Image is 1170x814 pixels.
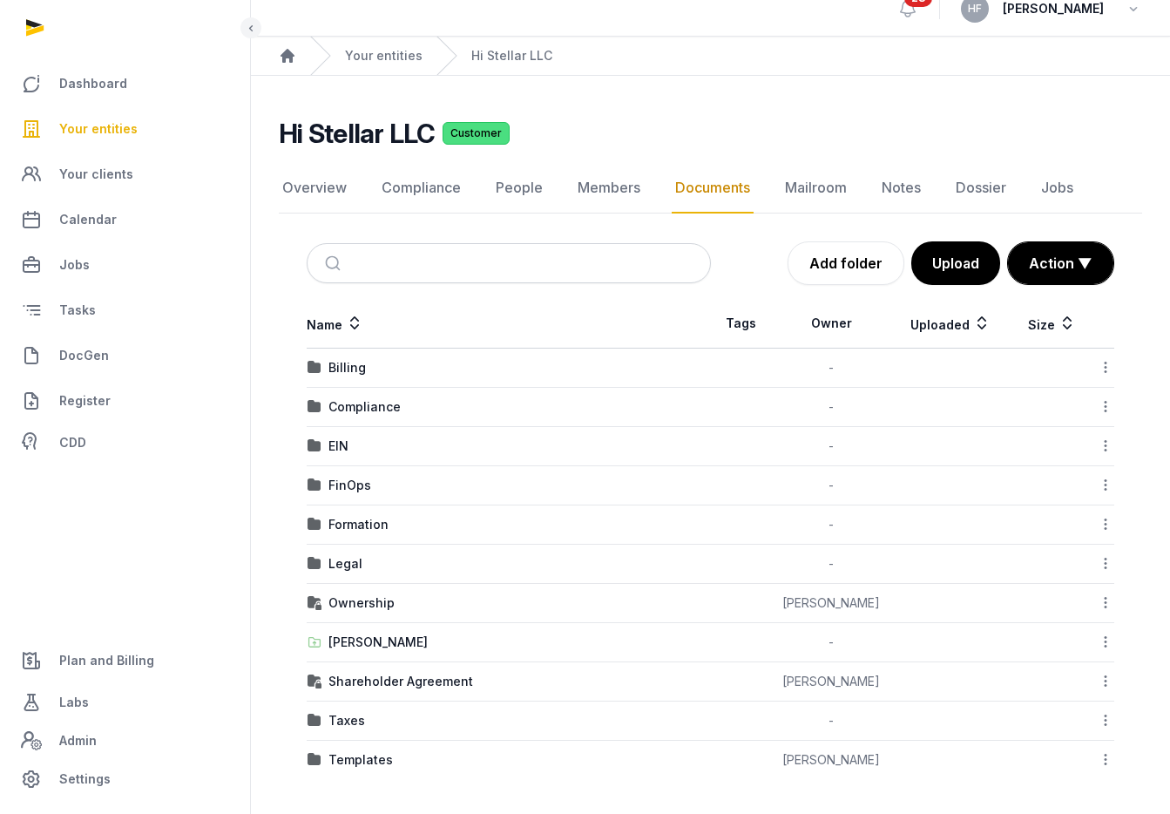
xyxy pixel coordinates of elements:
[772,741,890,780] td: [PERSON_NAME]
[781,163,850,214] a: Mailroom
[279,163,350,214] a: Overview
[328,673,473,690] div: Shareholder Agreement
[308,439,321,453] img: folder.svg
[345,47,423,64] a: Your entities
[14,289,236,331] a: Tasks
[308,361,321,375] img: folder.svg
[328,398,401,416] div: Compliance
[308,557,321,571] img: folder.svg
[59,209,117,230] span: Calendar
[14,199,236,241] a: Calendar
[59,345,109,366] span: DocGen
[59,769,111,790] span: Settings
[308,635,321,649] img: folder-upload.svg
[279,163,1142,214] nav: Tabs
[772,662,890,702] td: [PERSON_NAME]
[59,390,111,411] span: Register
[711,299,772,349] th: Tags
[328,594,395,612] div: Ownership
[314,244,355,282] button: Submit
[308,478,321,492] img: folder.svg
[14,335,236,376] a: DocGen
[328,555,362,573] div: Legal
[492,163,546,214] a: People
[308,753,321,767] img: folder.svg
[307,299,711,349] th: Name
[14,63,236,105] a: Dashboard
[968,3,982,14] span: HF
[1038,163,1077,214] a: Jobs
[772,299,890,349] th: Owner
[59,650,154,671] span: Plan and Billing
[772,505,890,545] td: -
[14,153,236,195] a: Your clients
[308,714,321,728] img: folder.svg
[14,640,236,682] a: Plan and Billing
[14,108,236,150] a: Your entities
[772,349,890,388] td: -
[328,516,389,533] div: Formation
[14,682,236,723] a: Labs
[308,675,321,689] img: folder-locked-icon.svg
[14,244,236,286] a: Jobs
[59,164,133,185] span: Your clients
[59,730,97,751] span: Admin
[952,163,1010,214] a: Dossier
[59,692,89,713] span: Labs
[672,163,754,214] a: Documents
[890,299,1011,349] th: Uploaded
[378,163,464,214] a: Compliance
[328,438,348,455] div: EIN
[59,432,86,453] span: CDD
[59,254,90,275] span: Jobs
[59,300,96,321] span: Tasks
[911,241,1000,285] button: Upload
[328,359,366,376] div: Billing
[328,712,365,729] div: Taxes
[1011,299,1093,349] th: Size
[59,73,127,94] span: Dashboard
[772,427,890,466] td: -
[443,122,510,145] span: Customer
[878,163,924,214] a: Notes
[788,241,904,285] a: Add folder
[772,623,890,662] td: -
[14,380,236,422] a: Register
[471,47,552,64] a: Hi Stellar LLC
[14,425,236,460] a: CDD
[279,118,436,149] h2: Hi Stellar LLC
[1008,242,1113,284] button: Action ▼
[328,634,428,651] div: [PERSON_NAME]
[328,751,393,769] div: Templates
[14,758,236,800] a: Settings
[59,119,138,139] span: Your entities
[772,584,890,623] td: [PERSON_NAME]
[14,723,236,758] a: Admin
[308,400,321,414] img: folder.svg
[308,596,321,610] img: folder-locked-icon.svg
[308,518,321,532] img: folder.svg
[772,466,890,505] td: -
[574,163,644,214] a: Members
[772,388,890,427] td: -
[772,545,890,584] td: -
[251,37,1170,76] nav: Breadcrumb
[772,702,890,741] td: -
[328,477,371,494] div: FinOps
